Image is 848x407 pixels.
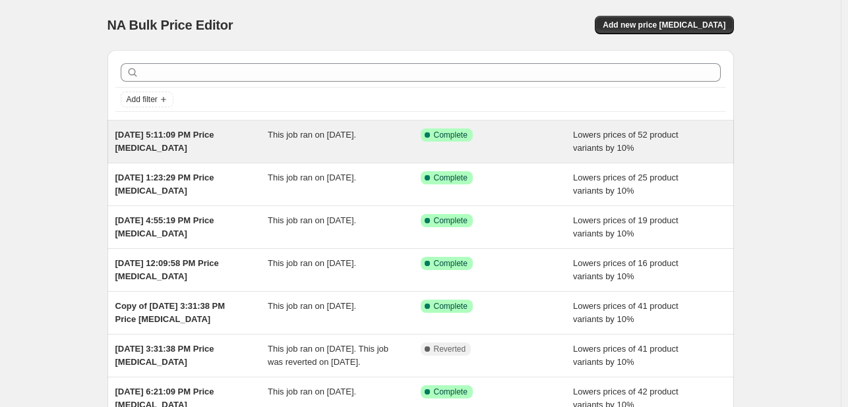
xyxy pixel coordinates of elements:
span: Lowers prices of 41 product variants by 10% [573,301,679,324]
span: NA Bulk Price Editor [107,18,233,32]
span: [DATE] 3:31:38 PM Price [MEDICAL_DATA] [115,344,214,367]
button: Add filter [121,92,173,107]
span: Lowers prices of 19 product variants by 10% [573,215,679,238]
span: Copy of [DATE] 3:31:38 PM Price [MEDICAL_DATA] [115,301,226,324]
span: This job ran on [DATE]. [268,173,356,182]
span: Lowers prices of 16 product variants by 10% [573,258,679,281]
span: Complete [434,387,468,397]
span: This job ran on [DATE]. [268,258,356,268]
span: [DATE] 4:55:19 PM Price [MEDICAL_DATA] [115,215,214,238]
span: This job ran on [DATE]. [268,387,356,396]
span: Complete [434,130,468,140]
span: Complete [434,173,468,183]
span: This job ran on [DATE]. [268,215,356,225]
span: This job ran on [DATE]. [268,130,356,140]
span: Complete [434,215,468,226]
span: Lowers prices of 52 product variants by 10% [573,130,679,153]
span: Lowers prices of 25 product variants by 10% [573,173,679,196]
button: Add new price [MEDICAL_DATA] [595,16,733,34]
span: Lowers prices of 41 product variants by 10% [573,344,679,367]
span: Complete [434,301,468,312]
span: [DATE] 12:09:58 PM Price [MEDICAL_DATA] [115,258,219,281]
span: This job ran on [DATE]. [268,301,356,311]
span: [DATE] 5:11:09 PM Price [MEDICAL_DATA] [115,130,214,153]
span: Add filter [127,94,158,105]
span: This job ran on [DATE]. This job was reverted on [DATE]. [268,344,388,367]
span: [DATE] 1:23:29 PM Price [MEDICAL_DATA] [115,173,214,196]
span: Complete [434,258,468,269]
span: Add new price [MEDICAL_DATA] [603,20,725,30]
span: Reverted [434,344,466,354]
